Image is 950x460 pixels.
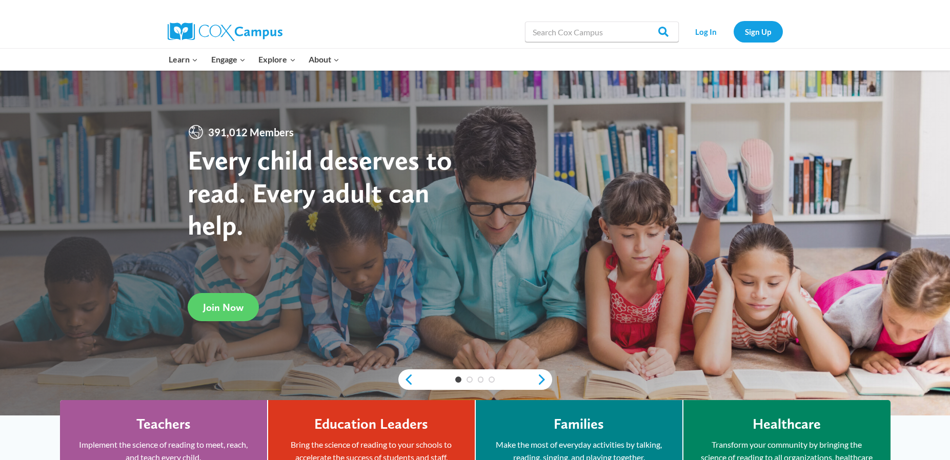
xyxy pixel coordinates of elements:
[163,49,346,70] nav: Primary Navigation
[314,415,428,433] h4: Education Leaders
[753,415,821,433] h4: Healthcare
[136,415,191,433] h4: Teachers
[554,415,604,433] h4: Families
[398,369,552,390] div: content slider buttons
[188,293,259,321] a: Join Now
[525,22,679,42] input: Search Cox Campus
[204,124,298,140] span: 391,012 Members
[537,373,552,386] a: next
[203,301,244,313] span: Join Now
[478,377,484,383] a: 3
[467,377,473,383] a: 2
[188,143,452,241] strong: Every child deserves to read. Every adult can help.
[734,21,783,42] a: Sign Up
[258,53,295,66] span: Explore
[309,53,339,66] span: About
[211,53,246,66] span: Engage
[455,377,461,383] a: 1
[684,21,729,42] a: Log In
[489,377,495,383] a: 4
[169,53,198,66] span: Learn
[168,23,282,41] img: Cox Campus
[398,373,414,386] a: previous
[684,21,783,42] nav: Secondary Navigation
